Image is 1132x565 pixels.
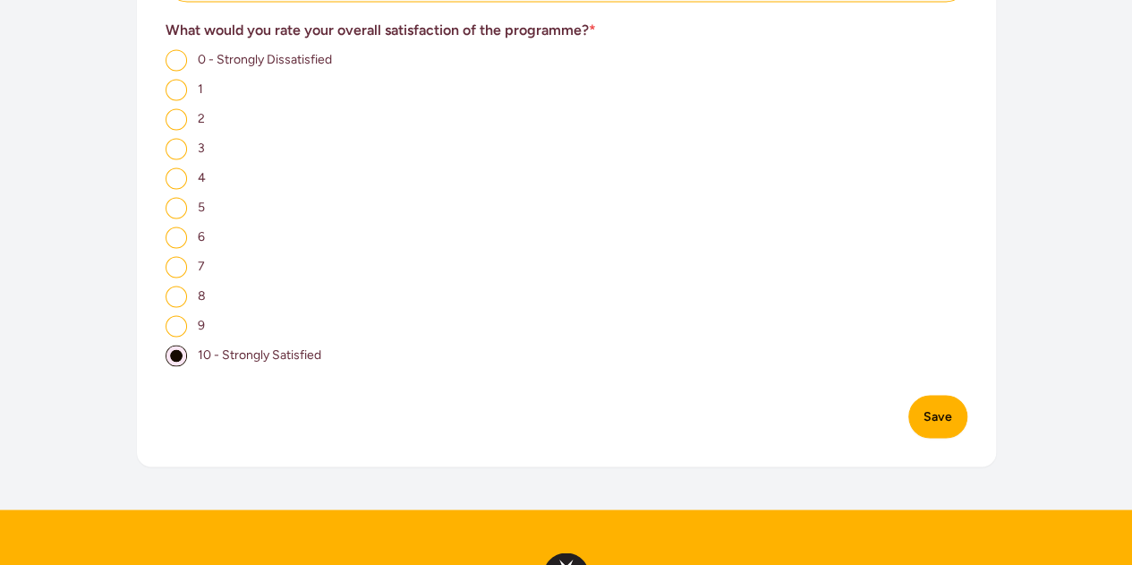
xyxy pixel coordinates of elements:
input: 3 [166,138,187,159]
input: 1 [166,79,187,100]
input: 8 [166,286,187,307]
input: 4 [166,167,187,189]
input: 6 [166,227,187,248]
span: 6 [198,229,205,244]
input: 9 [166,315,187,337]
span: 10 - Strongly Satisfied [198,347,321,363]
span: 7 [198,259,205,274]
span: 8 [198,288,206,304]
span: 5 [198,200,205,215]
button: Save [908,395,967,438]
span: 3 [198,141,205,156]
span: 4 [198,170,206,185]
span: 9 [198,318,205,333]
input: 7 [166,256,187,278]
input: 10 - Strongly Satisfied [166,345,187,366]
input: 0 - Strongly Dissatisfied [166,49,187,71]
input: 5 [166,197,187,218]
span: 0 - Strongly Dissatisfied [198,52,332,67]
span: 1 [198,81,203,97]
input: 2 [166,108,187,130]
span: 2 [198,111,205,126]
h3: What would you rate your overall satisfaction of the programme? [166,20,967,41]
